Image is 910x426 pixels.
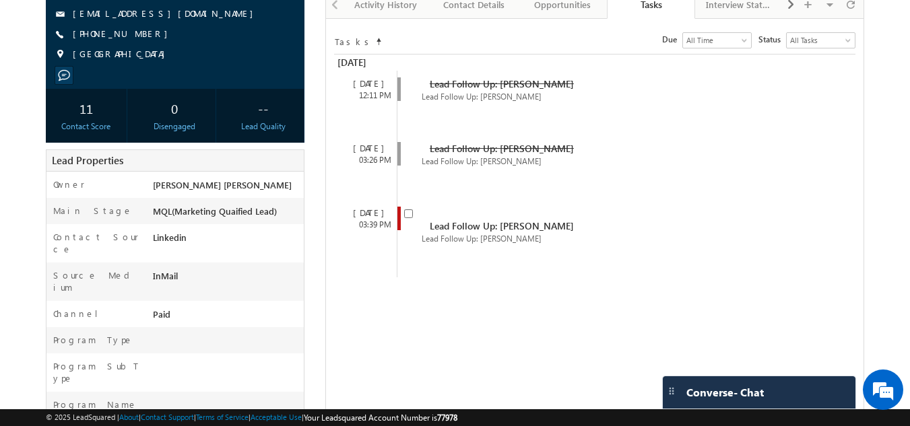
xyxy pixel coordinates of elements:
[49,120,124,133] div: Contact Score
[430,142,574,155] span: Lead Follow Up: [PERSON_NAME]
[49,96,124,120] div: 11
[150,205,304,223] div: MQL(Marketing Quaified Lead)
[422,234,542,244] span: Lead Follow Up: [PERSON_NAME]
[334,32,375,48] td: Tasks
[18,125,246,319] textarea: Type your message and hit 'Enter'
[150,231,304,250] div: Linkedin
[341,77,397,90] div: [DATE]
[23,71,57,88] img: d_60004797649_company_0_60004797649
[437,413,457,423] span: 77978
[786,32,855,48] a: All Tasks
[53,205,133,217] label: Main Stage
[251,413,302,421] a: Acceptable Use
[758,34,786,46] span: Status
[53,231,140,255] label: Contact Source
[196,413,249,421] a: Terms of Service
[430,77,574,90] span: Lead Follow Up: [PERSON_NAME]
[53,398,137,411] label: Program Name
[153,179,292,190] span: [PERSON_NAME] [PERSON_NAME]
[683,34,748,46] span: All Time
[422,156,542,166] span: Lead Follow Up: [PERSON_NAME]
[73,48,172,61] span: [GEOGRAPHIC_DATA]
[422,92,542,102] span: Lead Follow Up: [PERSON_NAME]
[53,334,133,346] label: Program Type
[304,413,457,423] span: Your Leadsquared Account Number is
[53,308,108,320] label: Channel
[53,178,85,190] label: Owner
[341,90,397,102] div: 12:11 PM
[183,330,245,349] em: Start Chat
[341,154,397,166] div: 03:26 PM
[334,55,395,71] div: [DATE]
[221,7,253,39] div: Minimize live chat window
[150,308,304,326] div: Paid
[119,413,139,421] a: About
[341,142,397,154] div: [DATE]
[226,120,300,133] div: Lead Quality
[70,71,226,88] div: Chat with us now
[787,34,851,46] span: All Tasks
[375,33,382,45] span: Sort Timeline
[52,153,123,167] span: Lead Properties
[430,219,574,232] span: Lead Follow Up: [PERSON_NAME]
[53,269,140,293] label: Source Medium
[662,34,682,46] span: Due
[46,411,457,424] span: © 2025 LeadSquared | | | | |
[341,207,397,219] div: [DATE]
[682,32,752,48] a: All Time
[73,7,260,19] a: [EMAIL_ADDRESS][DOMAIN_NAME]
[686,386,764,398] span: Converse - Chat
[53,360,140,384] label: Program SubType
[226,96,300,120] div: --
[666,386,677,396] img: carter-drag
[141,413,194,421] a: Contact Support
[150,269,304,288] div: InMail
[73,28,174,41] span: [PHONE_NUMBER]
[341,219,397,231] div: 03:39 PM
[137,96,212,120] div: 0
[137,120,212,133] div: Disengaged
